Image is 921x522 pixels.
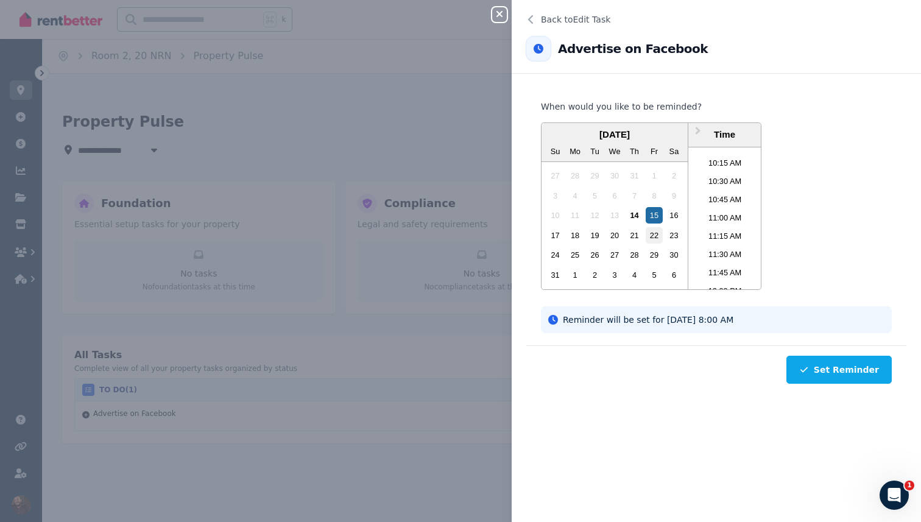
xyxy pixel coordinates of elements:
div: Choose Sunday, August 17th, 2025 [547,227,563,244]
div: Not available Sunday, July 27th, 2025 [547,168,563,184]
li: 11:30 AM [688,245,761,264]
div: Not available Tuesday, August 5th, 2025 [587,188,603,204]
div: We [606,143,623,160]
div: Time [691,128,758,142]
div: month 2025-08 [545,166,683,285]
div: [DATE] [542,128,688,142]
div: Fr [646,143,662,160]
div: Not available Monday, August 11th, 2025 [567,207,584,224]
div: Not available Tuesday, August 12th, 2025 [587,207,603,224]
div: Choose Saturday, August 23rd, 2025 [666,227,682,244]
div: Not available Monday, July 28th, 2025 [567,168,584,184]
div: Not available Sunday, August 10th, 2025 [547,207,563,224]
div: Choose Wednesday, August 27th, 2025 [606,247,623,263]
div: Not available Wednesday, August 6th, 2025 [606,188,623,204]
div: Choose Thursday, August 21st, 2025 [626,227,643,244]
span: Reminder will be set for [DATE] 8:00 AM [563,314,733,326]
div: Not available Tuesday, July 29th, 2025 [587,168,603,184]
div: Choose Friday, August 15th, 2025 [646,207,662,224]
button: Set Reminder [786,356,892,384]
li: 10:30 AM [688,172,761,191]
li: 11:15 AM [688,227,761,245]
h2: Advertise on Facebook [558,40,708,57]
div: Choose Sunday, August 24th, 2025 [547,247,563,263]
div: Not available Saturday, August 9th, 2025 [666,188,682,204]
div: Not available Monday, August 4th, 2025 [567,188,584,204]
div: Choose Monday, August 25th, 2025 [567,247,584,263]
div: Tu [587,143,603,160]
div: Not available Wednesday, August 13th, 2025 [606,207,623,224]
li: 10:15 AM [688,154,761,172]
div: Sa [666,143,682,160]
div: Choose Friday, August 29th, 2025 [646,247,662,263]
div: Choose Tuesday, August 26th, 2025 [587,247,603,263]
li: 11:00 AM [688,209,761,227]
div: Th [626,143,643,160]
div: Su [547,143,563,160]
div: Choose Friday, September 5th, 2025 [646,267,662,283]
div: Choose Tuesday, August 19th, 2025 [587,227,603,244]
iframe: Intercom live chat [880,481,909,510]
div: Choose Monday, August 18th, 2025 [567,227,584,244]
div: Not available Thursday, July 31st, 2025 [626,168,643,184]
h4: When would you like to be reminded? [541,101,892,113]
div: Choose Saturday, September 6th, 2025 [666,267,682,283]
div: Not available Friday, August 8th, 2025 [646,188,662,204]
div: Choose Thursday, September 4th, 2025 [626,267,643,283]
div: Choose Tuesday, September 2nd, 2025 [587,267,603,283]
div: Choose Saturday, August 30th, 2025 [666,247,682,263]
div: Choose Wednesday, September 3rd, 2025 [606,267,623,283]
span: 1 [905,481,914,490]
button: Back toEdit Task [512,5,921,34]
li: 12:00 PM [688,282,761,300]
ul: Time [688,147,761,289]
div: Not available Sunday, August 3rd, 2025 [547,188,563,204]
div: Choose Sunday, August 31st, 2025 [547,267,563,283]
li: 11:45 AM [688,264,761,282]
div: Choose Monday, September 1st, 2025 [567,267,584,283]
div: Mo [567,143,584,160]
div: Not available Thursday, August 7th, 2025 [626,188,643,204]
div: Not available Friday, August 1st, 2025 [646,168,662,184]
div: Choose Thursday, August 14th, 2025 [626,207,643,224]
div: Choose Thursday, August 28th, 2025 [626,247,643,263]
div: Choose Saturday, August 16th, 2025 [666,207,682,224]
div: Not available Wednesday, July 30th, 2025 [606,168,623,184]
li: 10:45 AM [688,191,761,209]
button: Next Month [690,124,709,144]
div: Not available Saturday, August 2nd, 2025 [666,168,682,184]
div: Choose Wednesday, August 20th, 2025 [606,227,623,244]
div: Choose Friday, August 22nd, 2025 [646,227,662,244]
span: Back to Edit Task [541,13,610,26]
